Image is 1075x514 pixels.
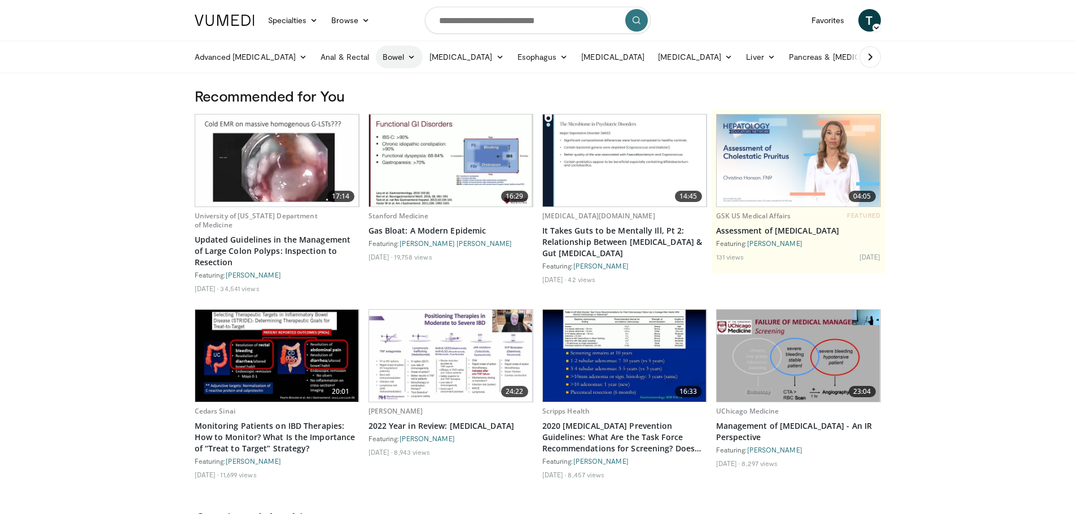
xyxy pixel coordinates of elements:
h3: Recommended for You [195,87,881,105]
a: Anal & Rectal [314,46,376,68]
a: [PERSON_NAME] [PERSON_NAME] [400,239,512,247]
a: [PERSON_NAME] [400,434,455,442]
a: Cedars Sinai [195,406,235,416]
span: 23:04 [849,386,876,397]
a: 2022 Year in Review: [MEDICAL_DATA] [368,420,533,432]
li: 11,699 views [220,470,256,479]
a: UChicago Medicine [716,406,779,416]
a: University of [US_STATE] Department of Medicine [195,211,318,230]
a: Monitoring Patients on IBD Therapies: How to Monitor? What Is the Importance of “Treat to Target”... [195,420,359,454]
span: 14:45 [675,191,702,202]
a: 24:22 [369,310,533,402]
a: [MEDICAL_DATA] [574,46,651,68]
a: [MEDICAL_DATA] [423,46,511,68]
div: Featuring: [716,445,881,454]
img: 45d9ed29-37ad-44fa-b6cc-1065f856441c.620x360_q85_upscale.jpg [543,115,707,207]
a: Liver [739,46,782,68]
li: 131 views [716,252,744,261]
a: [PERSON_NAME] [747,446,802,454]
a: Assessment of [MEDICAL_DATA] [716,225,881,236]
a: Browse [324,9,376,32]
a: [MEDICAL_DATA] [651,46,739,68]
div: Featuring: [368,239,533,248]
a: Stanford Medicine [368,211,429,221]
input: Search topics, interventions [425,7,651,34]
img: VuMedi Logo [195,15,255,26]
img: c8f6342a-03ba-4a11-b6ec-66ffec6acc41.620x360_q85_upscale.jpg [369,310,533,402]
span: 04:05 [849,191,876,202]
div: Featuring: [368,434,533,443]
li: [DATE] [859,252,881,261]
a: 23:04 [717,310,880,402]
a: [PERSON_NAME] [226,457,281,465]
span: 16:33 [675,386,702,397]
li: [DATE] [368,252,393,261]
a: Specialties [261,9,325,32]
a: T [858,9,881,32]
a: Scripps Health [542,406,590,416]
span: 20:01 [327,386,354,397]
a: Pancreas & [MEDICAL_DATA] [782,46,914,68]
a: [PERSON_NAME] [573,457,629,465]
a: 04:05 [717,115,880,207]
div: Featuring: [195,456,359,465]
li: 8,457 views [568,470,604,479]
li: [DATE] [716,459,740,468]
img: 31b7e813-d228-42d3-be62-e44350ef88b5.jpg.620x360_q85_upscale.jpg [717,115,880,207]
a: 16:29 [369,115,533,207]
li: [DATE] [542,470,567,479]
a: [PERSON_NAME] [747,239,802,247]
a: GSK US Medical Affairs [716,211,791,221]
a: 20:01 [195,310,359,402]
img: dfcfcb0d-b871-4e1a-9f0c-9f64970f7dd8.620x360_q85_upscale.jpg [195,115,359,207]
div: Featuring: [542,261,707,270]
img: 480ec31d-e3c1-475b-8289-0a0659db689a.620x360_q85_upscale.jpg [369,115,533,207]
li: 42 views [568,275,595,284]
span: 24:22 [501,386,528,397]
li: 19,758 views [394,252,432,261]
li: [DATE] [542,275,567,284]
li: [DATE] [368,447,393,456]
a: Updated Guidelines in the Management of Large Colon Polyps: Inspection to Resection [195,234,359,268]
img: 609225da-72ea-422a-b68c-0f05c1f2df47.620x360_q85_upscale.jpg [195,310,359,402]
a: [PERSON_NAME] [226,271,281,279]
span: FEATURED [847,212,880,219]
span: 16:29 [501,191,528,202]
a: It Takes Guts to be Mentally Ill, Pt 2: Relationship Between [MEDICAL_DATA] & Gut [MEDICAL_DATA] [542,225,707,259]
img: 1ac37fbe-7b52-4c81-8c6c-a0dd688d0102.620x360_q85_upscale.jpg [543,310,707,402]
li: 8,297 views [741,459,778,468]
a: 2020 [MEDICAL_DATA] Prevention Guidelines: What Are the Task Force Recommendations for Screening?... [542,420,707,454]
a: Advanced [MEDICAL_DATA] [188,46,314,68]
span: 17:14 [327,191,354,202]
a: [MEDICAL_DATA][DOMAIN_NAME] [542,211,655,221]
a: Favorites [805,9,852,32]
div: Featuring: [542,456,707,465]
div: Featuring: [195,270,359,279]
li: [DATE] [195,284,219,293]
img: f07a691c-eec3-405b-bc7b-19fe7e1d3130.620x360_q85_upscale.jpg [717,310,880,402]
a: 17:14 [195,115,359,207]
li: 34,541 views [220,284,259,293]
a: Management of [MEDICAL_DATA] - An IR Perspective [716,420,881,443]
li: [DATE] [195,470,219,479]
div: Featuring: [716,239,881,248]
li: 8,943 views [394,447,430,456]
a: 14:45 [543,115,707,207]
a: Bowel [376,46,422,68]
a: [PERSON_NAME] [368,406,423,416]
a: [PERSON_NAME] [573,262,629,270]
a: Gas Bloat: A Modern Epidemic [368,225,533,236]
a: 16:33 [543,310,707,402]
a: Esophagus [511,46,575,68]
